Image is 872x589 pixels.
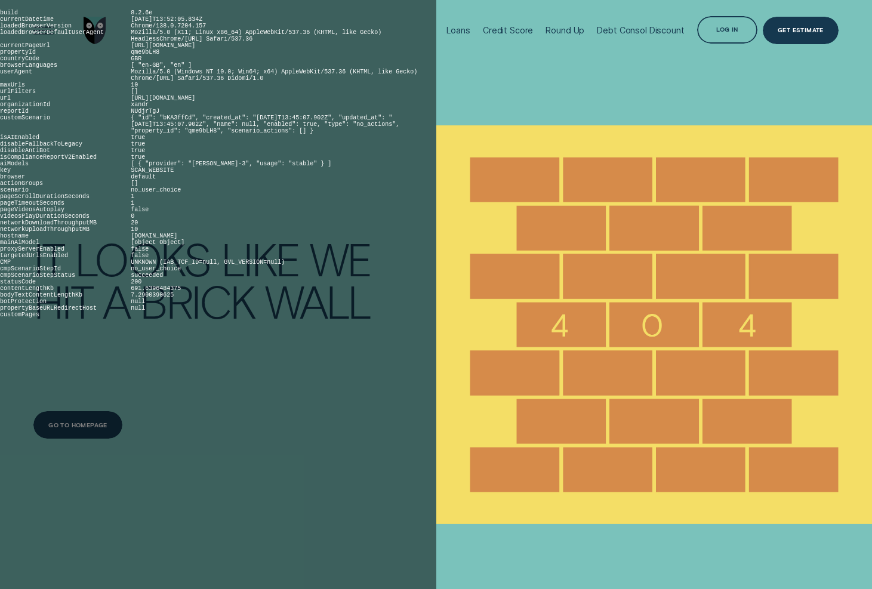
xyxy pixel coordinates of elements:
[131,134,145,141] pre: true
[131,226,138,233] pre: 10
[131,147,145,154] pre: true
[597,25,684,35] div: Debt Consol Discount
[131,88,138,95] pre: []
[131,167,174,174] pre: SCAN_WEBSITE
[131,29,381,42] pre: Mozilla/5.0 (X11; Linux x86_64) AppleWebKit/537.36 (KHTML, like Gecko) HeadlessChrome/[URL] Safar...
[131,55,141,62] pre: GBR
[131,161,331,167] pre: [ { "provider": "[PERSON_NAME]-3", "usage": "stable" } ]
[446,25,470,35] div: Loans
[131,187,181,193] pre: no_user_choice
[131,69,417,82] pre: Mozilla/5.0 (Windows NT 10.0; Win64; x64) AppleWebKit/537.36 (KHTML, like Gecko) Chrome/[URL] Saf...
[483,25,533,35] div: Credit Score
[131,239,184,246] pre: [object Object]
[131,154,145,161] pre: true
[131,259,285,266] pre: UNKNOWN (IAB_TCF_ID=null, GVL_VERSION=null)
[131,115,399,134] pre: { "id": "bKA3ffCd", "created_at": "[DATE]T13:45:07.902Z", "updated_at": "[DATE]T13:45:07.902Z", "...
[131,305,145,312] pre: null
[131,285,181,292] pre: 691.6396484375
[131,101,149,108] pre: xandr
[131,95,195,101] pre: [URL][DOMAIN_NAME]
[131,292,174,298] pre: 7.2900390625
[131,213,134,220] pre: 0
[763,17,839,44] a: Get Estimate
[131,49,159,55] pre: qme9bLH8
[131,10,152,16] pre: 8.2.6e
[546,25,584,35] div: Round Up
[131,180,138,187] pre: []
[131,23,206,29] pre: Chrome/138.0.7204.157
[131,16,202,23] pre: [DATE]T13:52:05.834Z
[131,193,134,200] pre: 1
[131,220,138,226] pre: 20
[131,108,159,115] pre: NUdjrTgJ
[131,279,141,285] pre: 200
[131,272,163,279] pre: succeeded
[131,141,145,147] pre: true
[131,62,192,69] pre: [ "en-GB", "en" ]
[131,266,181,272] pre: no_user_choice
[131,252,149,259] pre: false
[697,16,757,44] button: Log in
[131,200,134,206] pre: 1
[131,206,149,213] pre: false
[131,246,149,252] pre: false
[131,298,145,305] pre: null
[131,82,138,88] pre: 10
[131,42,195,49] pre: [URL][DOMAIN_NAME]
[131,233,177,239] pre: [DOMAIN_NAME]
[131,174,156,180] pre: default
